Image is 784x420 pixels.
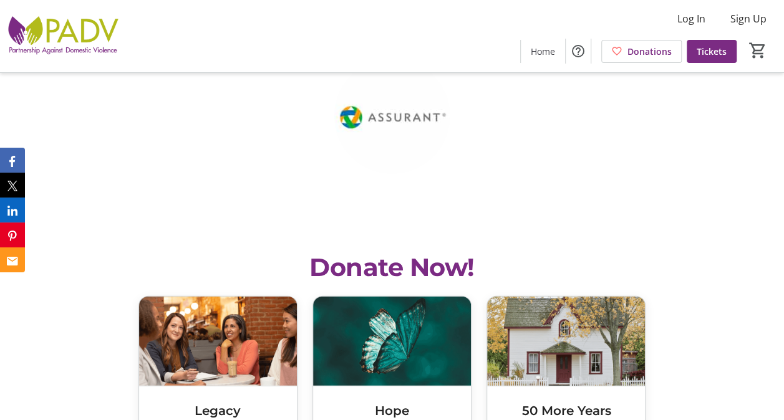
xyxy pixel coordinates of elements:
[149,401,287,420] h3: Legacy
[677,11,705,26] span: Log In
[601,40,682,63] a: Donations
[747,39,769,62] button: Cart
[720,9,777,29] button: Sign Up
[497,401,635,420] h3: 50 More Years
[139,297,297,385] img: Legacy
[730,11,767,26] span: Sign Up
[487,297,645,385] img: 50 More Years
[566,39,591,64] button: Help
[627,45,672,58] span: Donations
[531,45,555,58] span: Home
[521,40,565,63] a: Home
[697,45,727,58] span: Tickets
[667,9,715,29] button: Log In
[313,297,471,385] img: Hope
[7,5,119,67] img: Partnership Against Domestic Violence's Logo
[138,249,646,286] h2: Donate Now!
[323,401,461,420] h3: Hope
[687,40,737,63] a: Tickets
[334,59,450,174] img: logo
